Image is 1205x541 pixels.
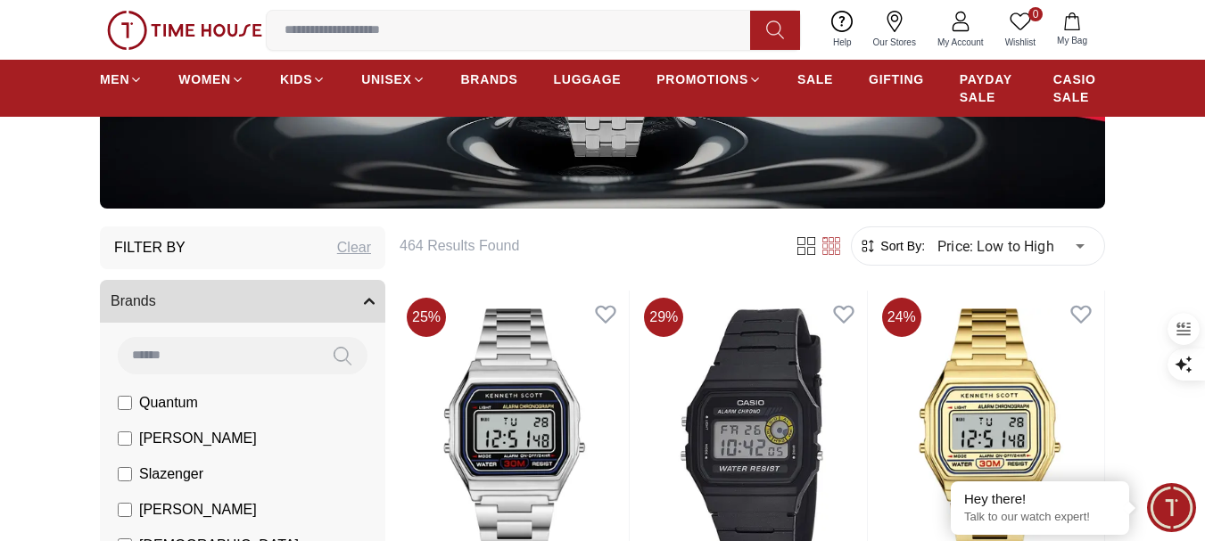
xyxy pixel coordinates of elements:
span: Wishlist [998,36,1043,49]
span: BRANDS [461,70,518,88]
div: Price: Low to High [925,221,1097,271]
span: SALE [797,70,833,88]
a: SALE [797,63,833,95]
img: ... [107,11,262,50]
h6: 464 Results Found [400,235,772,257]
button: Sort By: [859,237,925,255]
p: Talk to our watch expert! [964,510,1116,525]
span: 25 % [407,298,446,337]
a: CASIO SALE [1053,63,1105,113]
button: Brands [100,280,385,323]
span: Help [826,36,859,49]
span: Quantum [139,392,198,414]
a: GIFTING [869,63,924,95]
span: Our Stores [866,36,923,49]
span: My Bag [1050,34,1094,47]
span: UNISEX [361,70,411,88]
a: PROMOTIONS [656,63,762,95]
span: KIDS [280,70,312,88]
a: Help [822,7,862,53]
span: [PERSON_NAME] [139,428,257,449]
a: BRANDS [461,63,518,95]
input: Slazenger [118,467,132,481]
span: Brands [111,291,156,312]
span: CASIO SALE [1053,70,1105,106]
span: WOMEN [178,70,231,88]
a: Our Stores [862,7,927,53]
a: WOMEN [178,63,244,95]
div: Hey there! [964,490,1116,508]
button: My Bag [1046,9,1098,51]
span: [PERSON_NAME] [139,499,257,521]
span: MEN [100,70,129,88]
a: MEN [100,63,143,95]
span: PAYDAY SALE [960,70,1018,106]
span: 0 [1028,7,1043,21]
span: Sort By: [877,237,925,255]
a: 0Wishlist [995,7,1046,53]
span: 29 % [644,298,683,337]
input: [PERSON_NAME] [118,431,132,446]
a: PAYDAY SALE [960,63,1018,113]
span: My Account [930,36,991,49]
span: GIFTING [869,70,924,88]
span: 24 % [882,298,921,337]
a: KIDS [280,63,326,95]
h3: Filter By [114,237,186,258]
input: Quantum [118,396,132,410]
span: LUGGAGE [554,70,622,88]
a: UNISEX [361,63,425,95]
span: Slazenger [139,463,203,485]
div: Chat Widget [1147,483,1196,532]
input: [PERSON_NAME] [118,503,132,517]
div: Clear [337,237,371,258]
span: PROMOTIONS [656,70,748,88]
a: LUGGAGE [554,63,622,95]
